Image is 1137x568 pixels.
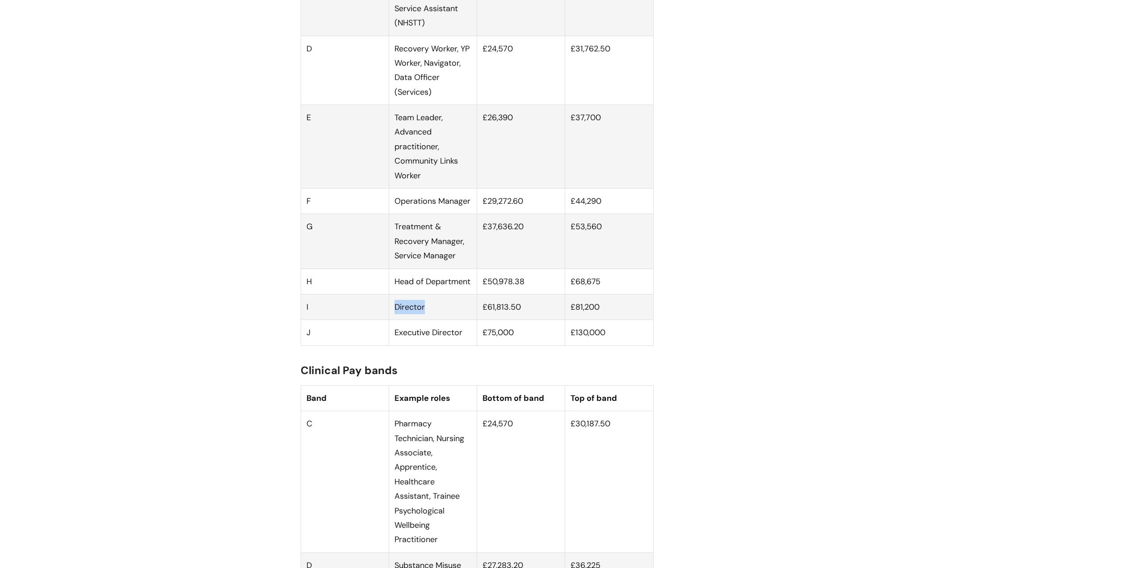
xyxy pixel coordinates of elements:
[301,363,398,377] span: Clinical Pay bands
[389,294,477,320] td: Director
[565,36,653,105] td: £31,762.50
[477,189,565,214] td: £29,272.60
[389,411,477,553] td: Pharmacy Technician, Nursing Associate, Apprentice, Healthcare Assistant, Trainee Psychological W...
[565,214,653,269] td: £53,560
[301,320,389,345] td: J
[389,269,477,294] td: Head of Department
[301,385,389,411] th: Band
[477,36,565,105] td: £24,570
[565,385,653,411] th: Top of band
[301,269,389,294] td: H
[477,411,565,553] td: £24,570
[477,269,565,294] td: £50,978.38
[477,385,565,411] th: Bottom of band
[565,189,653,214] td: £44,290
[565,411,653,553] td: £30,187.50
[389,189,477,214] td: Operations Manager
[389,320,477,345] td: Executive Director
[389,385,477,411] th: Example roles
[565,320,653,345] td: £130,000
[389,214,477,269] td: Treatment & Recovery Manager, Service Manager
[301,411,389,553] td: C
[301,189,389,214] td: F
[301,105,389,189] td: E
[477,214,565,269] td: £37,636.20
[389,36,477,105] td: Recovery Worker, YP Worker, Navigator, Data Officer (Services)
[477,294,565,320] td: £61,813.50
[389,105,477,189] td: Team Leader, Advanced practitioner, Community Links Worker
[477,105,565,189] td: £26,390
[565,105,653,189] td: £37,700
[565,269,653,294] td: £68,675
[565,294,653,320] td: £81,200
[301,36,389,105] td: D
[301,294,389,320] td: I
[301,214,389,269] td: G
[477,320,565,345] td: £75,000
